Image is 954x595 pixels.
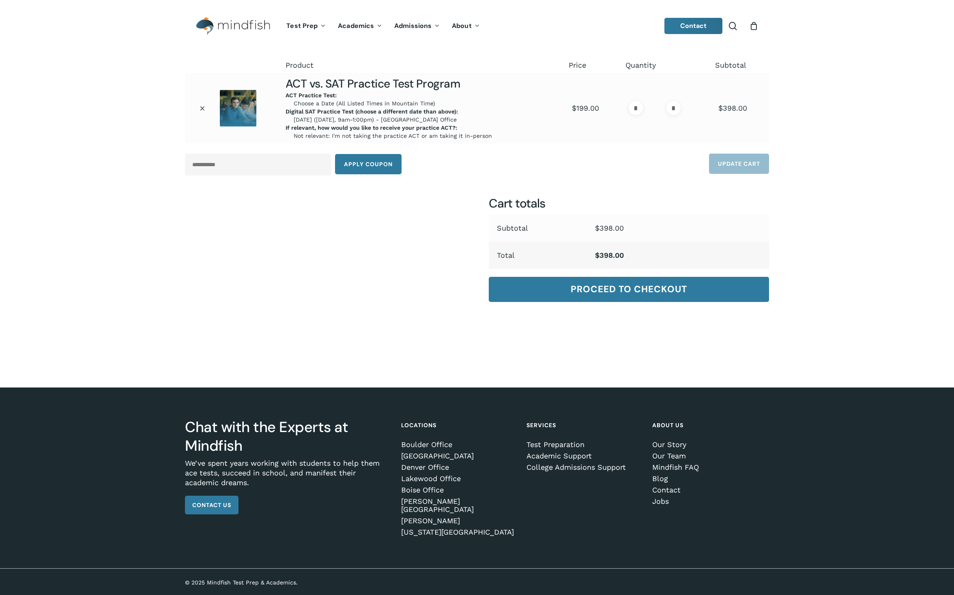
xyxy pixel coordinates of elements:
[645,101,664,115] input: Product quantity
[718,104,747,112] bdi: 398.00
[680,21,707,30] span: Contact
[526,452,640,460] a: Academic Support
[185,578,421,587] p: © 2025 Mindfish Test Prep & Academics.
[489,242,587,269] th: Total
[332,23,388,30] a: Academics
[401,441,515,449] a: Boulder Office
[572,104,576,112] span: $
[294,132,559,140] p: Not relevant: I'm not taking the practice ACT or am taking it in-person
[401,452,515,460] a: [GEOGRAPHIC_DATA]
[595,251,599,259] span: $
[281,58,564,73] th: Product
[185,496,238,514] a: Contact Us
[401,463,515,471] a: Denver Office
[664,18,723,34] a: Contact
[185,418,389,455] h3: Chat with the Experts at Mindfish
[526,463,640,471] a: College Admissions Support
[185,11,769,41] header: Main Menu
[595,224,624,232] bdi: 398.00
[710,58,769,73] th: Subtotal
[294,99,559,107] p: Choose a Date (All Listed Times in Mountain Time)
[401,475,515,483] a: Lakewood Office
[718,104,723,112] span: $
[652,463,766,471] a: Mindfish FAQ
[338,21,374,30] span: Academics
[526,418,640,432] h4: Services
[401,486,515,494] a: Boise Office
[621,58,710,73] th: Quantity
[286,21,318,30] span: Test Prep
[294,116,559,124] p: [DATE] ([DATE], 9am-1:00pm) - [GEOGRAPHIC_DATA] Office
[652,418,766,432] h4: About Us
[652,441,766,449] a: Our Story
[446,23,486,30] a: About
[286,91,559,99] dt: ACT Practice Test:
[652,486,766,494] a: Contact
[401,528,515,536] a: [US_STATE][GEOGRAPHIC_DATA]
[652,497,766,505] a: Jobs
[489,214,587,242] th: Subtotal
[286,124,559,132] dt: If relevant, how would you like to receive your practice ACT?:
[595,224,599,232] span: $
[489,195,769,212] h2: Cart totals
[196,102,208,114] a: Remove ACT vs. SAT Practice Test Program from cart
[401,517,515,525] a: [PERSON_NAME]
[394,21,432,30] span: Admissions
[286,76,460,91] a: ACT vs. SAT Practice Test Program
[526,441,640,449] a: Test Preparation
[401,418,515,432] h4: Locations
[185,458,389,496] p: We’ve spent years working with students to help them ace tests, succeed in school, and manifest t...
[452,21,472,30] span: About
[595,251,624,259] bdi: 398.00
[652,452,766,460] a: Our Team
[572,104,599,112] bdi: 199.00
[388,23,446,30] a: Admissions
[489,277,769,302] a: Proceed to checkout
[286,107,559,116] dt: Digital SAT Practice Test (choose a different date than above):
[652,475,766,483] a: Blog
[280,11,486,41] nav: Main Menu
[401,497,515,514] a: [PERSON_NAME][GEOGRAPHIC_DATA]
[192,501,231,509] span: Contact Us
[709,154,769,174] button: Update cart
[564,58,621,73] th: Price
[335,154,402,174] button: Apply coupon
[280,23,332,30] a: Test Prep
[220,90,256,126] img: ACT SAT Pactice Test 1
